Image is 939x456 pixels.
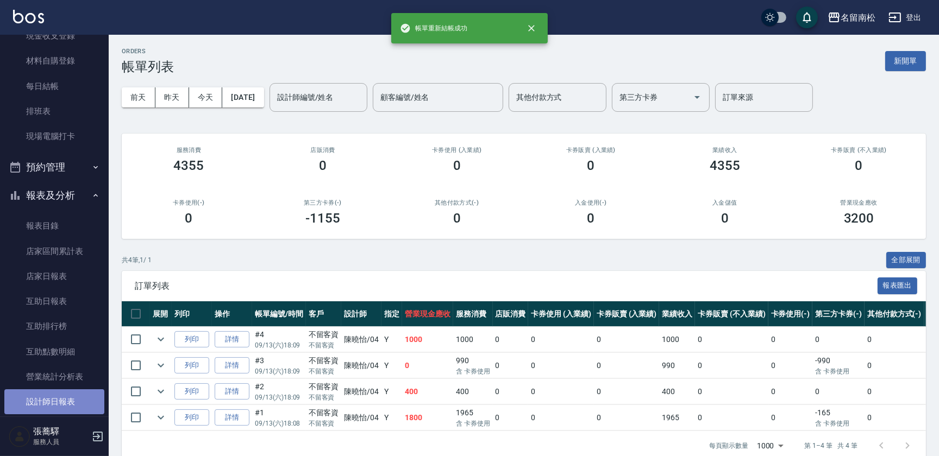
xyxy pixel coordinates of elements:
h3: 0 [319,158,327,173]
a: 排班表 [4,99,104,124]
a: 營業統計分析表 [4,364,104,389]
td: 0 [493,353,529,378]
th: 客戶 [306,301,342,327]
a: 新開單 [885,55,926,66]
a: 詳情 [215,409,249,426]
td: 0 [812,327,865,352]
h3: 3200 [844,211,874,226]
h3: 服務消費 [135,147,243,154]
td: 0 [865,353,924,378]
h2: 卡券使用(-) [135,199,243,206]
span: 訂單列表 [135,281,878,292]
h2: 卡券販賣 (不入業績) [805,147,913,154]
a: 互助日報表 [4,289,104,314]
span: 帳單重新結帳成功 [400,23,467,34]
div: 不留客資 [309,355,339,366]
button: Open [688,88,706,106]
td: 0 [493,405,529,430]
button: 預約管理 [4,153,104,181]
th: 店販消費 [493,301,529,327]
th: 卡券販賣 (入業績) [594,301,660,327]
button: 報表匯出 [878,277,918,294]
img: Person [9,426,30,447]
div: 不留客資 [309,381,339,392]
td: #3 [252,353,306,378]
td: 0 [768,405,813,430]
p: 第 1–4 筆 共 4 筆 [805,441,857,451]
a: 報表匯出 [878,280,918,290]
a: 店家日報表 [4,264,104,289]
td: #1 [252,405,306,430]
td: 陳曉怡 /04 [341,405,381,430]
td: #2 [252,379,306,404]
td: 1965 [453,405,493,430]
a: 每日結帳 [4,74,104,99]
td: 0 [695,353,768,378]
td: Y [381,353,402,378]
td: 0 [812,379,865,404]
td: Y [381,405,402,430]
td: 0 [594,353,660,378]
button: 登出 [884,8,926,28]
td: 0 [768,353,813,378]
th: 營業現金應收 [402,301,453,327]
td: 0 [528,327,594,352]
h3: 0 [855,158,863,173]
a: 詳情 [215,331,249,348]
p: 09/13 (六) 18:08 [255,419,303,428]
button: 列印 [174,383,209,400]
th: 指定 [381,301,402,327]
td: 陳曉怡 /04 [341,327,381,352]
td: 0 [695,379,768,404]
td: 1800 [402,405,453,430]
td: 1000 [453,327,493,352]
h5: 張蕎驛 [33,426,89,437]
td: Y [381,327,402,352]
h2: ORDERS [122,48,174,55]
h3: 0 [587,158,594,173]
button: 今天 [189,87,223,107]
button: 昨天 [155,87,189,107]
button: [DATE] [222,87,264,107]
a: 詳情 [215,357,249,374]
p: 含 卡券使用 [815,419,862,428]
h3: 4355 [710,158,740,173]
p: 服務人員 [33,437,89,447]
th: 卡券使用 (入業績) [528,301,594,327]
button: 前天 [122,87,155,107]
a: 現場電腦打卡 [4,124,104,149]
p: 含 卡券使用 [456,419,490,428]
th: 其他付款方式(-) [865,301,924,327]
td: 0 [402,353,453,378]
td: 0 [528,353,594,378]
p: 不留客資 [309,419,339,428]
td: 1000 [402,327,453,352]
div: 不留客資 [309,407,339,419]
td: 990 [659,353,695,378]
p: 不留客資 [309,392,339,402]
th: 操作 [212,301,252,327]
h2: 營業現金應收 [805,199,913,206]
td: 0 [528,405,594,430]
h3: 0 [453,211,461,226]
h2: 第三方卡券(-) [269,199,377,206]
div: 名留南松 [841,11,875,24]
p: 不留客資 [309,340,339,350]
td: 0 [594,379,660,404]
h3: 0 [721,211,729,226]
th: 卡券販賣 (不入業績) [695,301,768,327]
td: 0 [865,405,924,430]
td: 0 [594,327,660,352]
td: 0 [493,379,529,404]
p: 09/13 (六) 18:09 [255,340,303,350]
p: 09/13 (六) 18:09 [255,366,303,376]
a: 設計師業績月報表 [4,414,104,439]
th: 卡券使用(-) [768,301,813,327]
td: 0 [768,379,813,404]
h2: 入金使用(-) [537,199,645,206]
td: 0 [865,379,924,404]
img: Logo [13,10,44,23]
a: 報表目錄 [4,213,104,238]
a: 材料自購登錄 [4,48,104,73]
button: expand row [153,331,169,347]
